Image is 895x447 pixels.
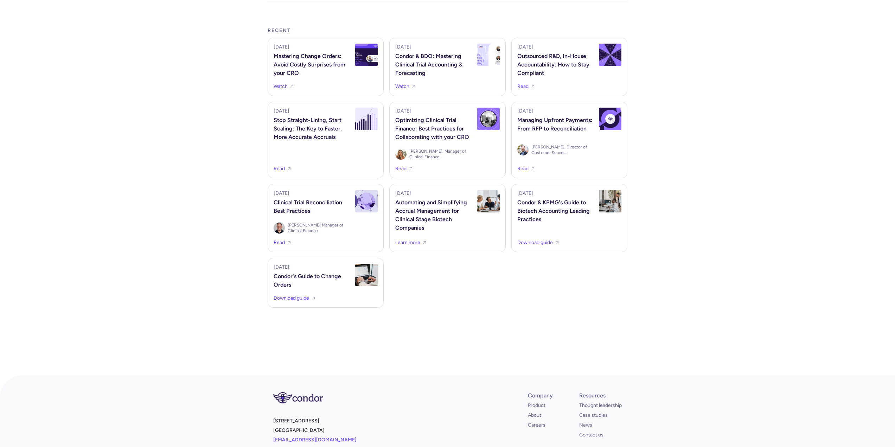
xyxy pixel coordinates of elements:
a: Watch [395,83,409,90]
a: Condor & BDO: Mastering Clinical Trial Accounting & Forecasting [395,52,473,77]
a: Automating and Simplifying Accrual Management for Clinical Stage Biotech Companies [395,198,473,232]
a: About [528,412,541,419]
a: Download guide [274,295,309,302]
a: News [579,422,592,429]
a: Clinical Trial Reconciliation Best Practices [274,198,351,215]
a: Learn more [395,239,420,246]
a: Outsourced R&D, In-House Accountability: How to Stay Compliant [517,52,595,77]
a: Read [274,239,285,246]
div: [PERSON_NAME], Manager of Clinical Finance [409,148,473,160]
div: Company [528,392,553,399]
a: Optimizing Clinical Trial Finance: Best Practices for Collaborating with your CRO [395,116,473,141]
div: Recent [268,24,628,38]
div: [DATE] [274,44,289,51]
a: Contact us [579,432,603,439]
div: [PERSON_NAME], Director of Customer Success [531,144,595,155]
div: [DATE] [517,108,533,115]
a: Stop Straight-Lining, Start Scaling: The Key to Faster, More Accurate Accruals [274,116,351,141]
a: Mastering Change Orders: Avoid Costly Surprises from your CRO [274,52,351,77]
div: [DATE] [517,44,533,51]
div: [DATE] [274,108,289,115]
a: Careers [528,422,545,429]
a: Read [274,165,285,172]
div: [PERSON_NAME] Manager of Clinical Finance [288,222,351,234]
a: Condor & KPMG's Guide to Biotech Accounting Leading Practices [517,198,595,224]
a: Condor's Guide to Change Orders [274,272,351,289]
div: [DATE] [395,108,411,115]
a: Read [395,165,407,172]
div: [DATE] [395,190,411,197]
a: Case studies [579,412,608,419]
div: [DATE] [274,190,289,197]
a: Download guide [517,239,553,246]
a: Managing Upfront Payments: From RFP to Reconciliation [517,116,595,133]
a: Thought leadership [579,402,622,409]
a: Product [528,402,545,409]
div: Resources [579,392,606,399]
a: [EMAIL_ADDRESS][DOMAIN_NAME] [273,437,357,443]
a: Watch [274,83,288,90]
div: [DATE] [274,264,289,271]
a: Read [517,165,529,172]
div: [DATE] [517,190,533,197]
div: [DATE] [395,44,411,51]
a: Read [517,83,529,90]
